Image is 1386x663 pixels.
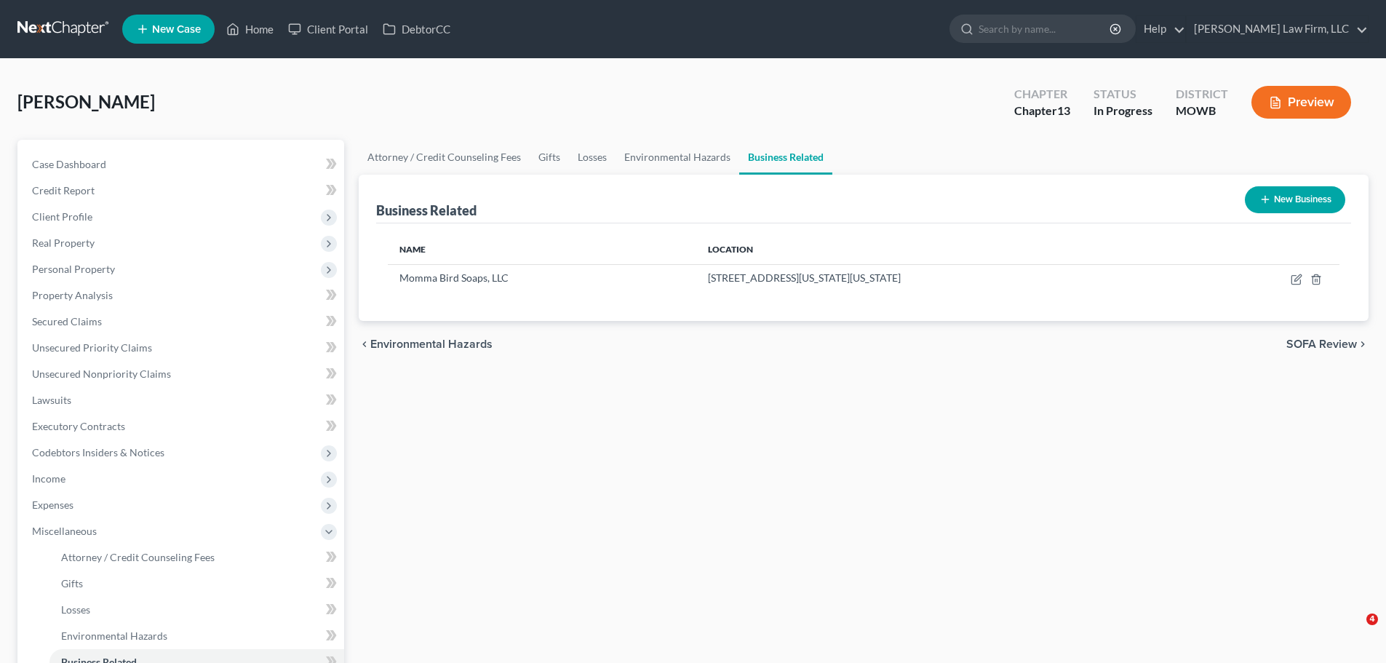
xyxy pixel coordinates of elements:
[32,499,73,511] span: Expenses
[1366,614,1378,625] span: 4
[61,577,83,589] span: Gifts
[49,544,344,571] a: Attorney / Credit Counseling Fees
[32,184,95,196] span: Credit Report
[1094,103,1152,119] div: In Progress
[32,158,106,170] span: Case Dashboard
[20,151,344,178] a: Case Dashboard
[49,623,344,649] a: Environmental Hazards
[399,244,426,255] span: Name
[1187,16,1368,42] a: [PERSON_NAME] Law Firm, LLC
[375,16,458,42] a: DebtorCC
[359,140,530,175] a: Attorney / Credit Counseling Fees
[1014,86,1070,103] div: Chapter
[32,210,92,223] span: Client Profile
[708,244,753,255] span: Location
[1245,186,1345,213] button: New Business
[1286,338,1357,350] span: SOFA Review
[219,16,281,42] a: Home
[32,368,171,380] span: Unsecured Nonpriority Claims
[20,413,344,440] a: Executory Contracts
[32,341,152,354] span: Unsecured Priority Claims
[32,472,65,485] span: Income
[1094,86,1152,103] div: Status
[32,446,164,458] span: Codebtors Insiders & Notices
[370,338,493,350] span: Environmental Hazards
[359,338,493,350] button: chevron_left Environmental Hazards
[376,202,477,219] div: Business Related
[32,263,115,275] span: Personal Property
[17,91,155,112] span: [PERSON_NAME]
[1251,86,1351,119] button: Preview
[979,15,1112,42] input: Search by name...
[1057,103,1070,117] span: 13
[49,571,344,597] a: Gifts
[152,24,201,35] span: New Case
[1357,338,1369,350] i: chevron_right
[20,282,344,309] a: Property Analysis
[708,271,901,284] span: [STREET_ADDRESS][US_STATE][US_STATE]
[32,394,71,406] span: Lawsuits
[569,140,616,175] a: Losses
[1337,614,1371,648] iframe: Intercom live chat
[281,16,375,42] a: Client Portal
[739,140,832,175] a: Business Related
[1286,338,1369,350] button: SOFA Review chevron_right
[49,597,344,623] a: Losses
[32,525,97,537] span: Miscellaneous
[1014,103,1070,119] div: Chapter
[32,420,125,432] span: Executory Contracts
[1176,103,1228,119] div: MOWB
[32,315,102,327] span: Secured Claims
[20,309,344,335] a: Secured Claims
[359,338,370,350] i: chevron_left
[20,361,344,387] a: Unsecured Nonpriority Claims
[1176,86,1228,103] div: District
[616,140,739,175] a: Environmental Hazards
[61,630,167,642] span: Environmental Hazards
[399,271,509,284] span: Momma Bird Soaps, LLC
[61,551,215,563] span: Attorney / Credit Counseling Fees
[20,335,344,361] a: Unsecured Priority Claims
[530,140,569,175] a: Gifts
[32,289,113,301] span: Property Analysis
[20,387,344,413] a: Lawsuits
[32,237,95,249] span: Real Property
[1136,16,1185,42] a: Help
[20,178,344,204] a: Credit Report
[61,603,90,616] span: Losses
